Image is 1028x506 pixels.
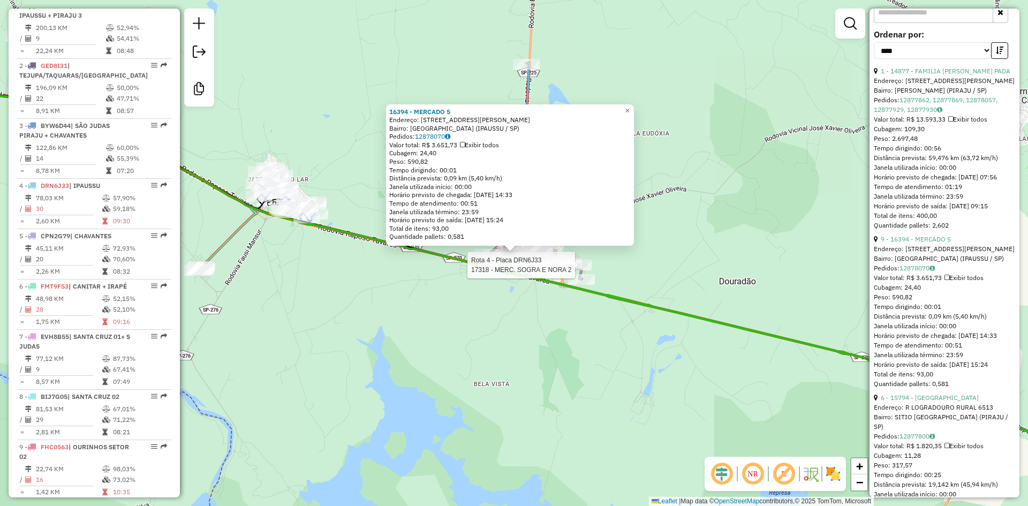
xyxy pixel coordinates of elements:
[802,465,819,482] img: Fluxo de ruas
[41,62,67,70] span: GED8I31
[35,105,105,116] td: 8,91 KM
[102,268,108,275] i: Tempo total em rota
[389,166,631,175] div: Tempo dirigindo: 00:01
[25,35,32,42] i: Total de Atividades
[35,82,105,93] td: 196,09 KM
[714,497,760,505] a: OpenStreetMap
[874,115,1015,124] div: Valor total: R$ 13.593,33
[35,165,105,176] td: 8,78 KM
[35,316,102,327] td: 1,75 KM
[151,232,157,239] em: Opções
[881,67,1010,75] a: 1 - 14877 - FAMILIA [PERSON_NAME] PADA
[35,193,102,203] td: 78,03 KM
[415,132,450,140] a: 12878070
[25,366,32,373] i: Total de Atividades
[35,364,102,375] td: 9
[151,122,157,129] em: Opções
[35,427,102,437] td: 2,81 KM
[771,461,797,487] span: Exibir rótulo
[35,93,105,104] td: 22
[25,256,32,262] i: Total de Atividades
[106,48,111,54] i: Tempo total em rota
[161,62,167,69] em: Rota exportada
[112,364,167,375] td: 67,41%
[35,376,102,387] td: 8,57 KM
[25,145,32,151] i: Distância Total
[151,182,157,188] em: Opções
[460,141,499,149] span: Exibir todos
[25,245,32,252] i: Distância Total
[25,466,32,472] i: Distância Total
[112,474,167,485] td: 73,02%
[41,232,70,240] span: CPN2G79
[874,403,1015,412] div: Endereço: R LOGRADOURO RURAL 6513
[856,459,863,473] span: +
[389,157,631,166] div: Peso: 590,82
[188,13,210,37] a: Nova sessão e pesquisa
[881,235,951,243] a: 9 - 16394 - MERCADO 5
[856,475,863,489] span: −
[874,211,1015,221] div: Total de itens: 400,00
[151,283,157,289] em: Opções
[35,46,105,56] td: 22,24 KM
[874,66,1015,230] div: Tempo de atendimento: 01:19
[35,304,102,315] td: 28
[116,93,167,104] td: 47,71%
[102,296,110,302] i: % de utilização do peso
[19,304,25,315] td: /
[25,95,32,102] i: Total de Atividades
[874,432,1015,441] div: Pedidos:
[35,464,102,474] td: 22,74 KM
[161,333,167,339] em: Rota exportada
[19,427,25,437] td: =
[874,412,1015,432] div: Bairro: SITIO [GEOGRAPHIC_DATA] (PIRAJU / SP)
[874,283,1015,292] div: Cubagem: 24,40
[112,404,167,414] td: 67,01%
[19,333,130,350] span: 7 -
[112,376,167,387] td: 07:49
[35,474,102,485] td: 16
[874,292,1015,302] div: Peso: 590,82
[874,470,1015,480] div: Tempo dirigindo: 00:25
[151,62,157,69] em: Opções
[19,62,148,79] span: | TEJUPA/TAQUARAS/[GEOGRAPHIC_DATA]
[874,144,1015,153] div: Tempo dirigindo: 00:56
[389,132,631,141] div: Pedidos:
[106,85,114,91] i: % de utilização do peso
[874,350,1015,360] div: Janela utilizada término: 23:59
[106,145,114,151] i: % de utilização do peso
[19,216,25,226] td: =
[874,312,1015,321] div: Distância prevista: 0,09 km (5,40 km/h)
[944,442,984,450] span: Exibir todos
[874,76,1015,86] div: Endereço: [STREET_ADDRESS][PERSON_NAME]
[161,283,167,289] em: Rota exportada
[41,282,69,290] span: FMT9F53
[112,304,167,315] td: 52,10%
[19,474,25,485] td: /
[649,497,874,506] div: Map data © contributors,© 2025 TomTom, Microsoft
[874,441,1015,451] div: Valor total: R$ 1.820,35
[874,96,997,114] a: 12877862, 12877869, 12878057, 12877929, 12877930
[161,393,167,399] em: Rota exportada
[652,497,677,505] a: Leaflet
[151,333,157,339] em: Opções
[67,392,119,401] span: | SANTA CRUZ 02
[112,293,167,304] td: 52,15%
[25,296,32,302] i: Distância Total
[102,489,108,495] i: Tempo total em rota
[106,168,111,174] i: Tempo total em rota
[929,433,935,440] i: Observações
[19,105,25,116] td: =
[161,443,167,450] em: Rota exportada
[112,216,167,226] td: 09:30
[19,203,25,214] td: /
[102,306,110,313] i: % de utilização da cubagem
[874,163,1015,172] div: Janela utilizada início: 00:00
[874,489,1015,499] div: Janela utilizada início: 00:00
[25,417,32,423] i: Total de Atividades
[102,417,110,423] i: % de utilização da cubagem
[19,333,130,350] span: | SANTA CRUZ 01+ S JUDAS
[25,155,32,162] i: Total de Atividades
[151,443,157,450] em: Opções
[116,165,167,176] td: 07:20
